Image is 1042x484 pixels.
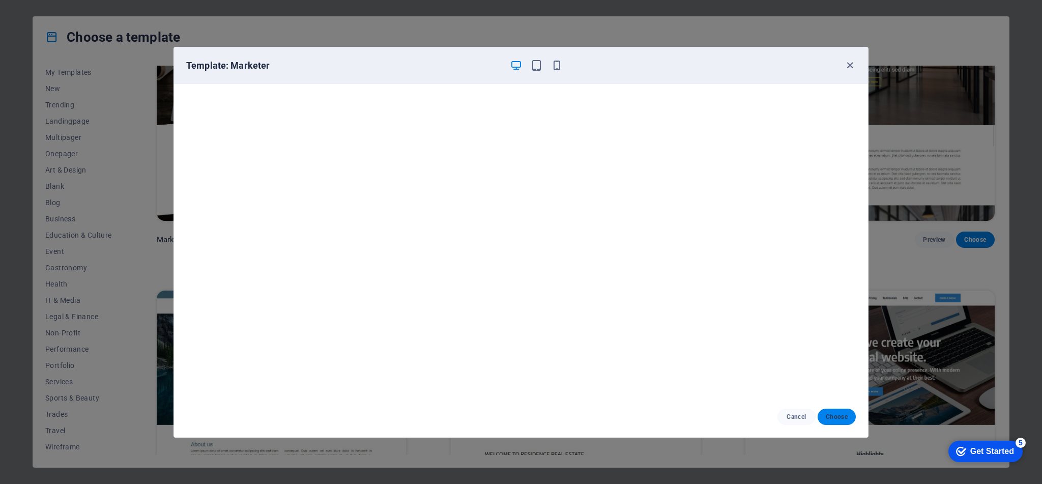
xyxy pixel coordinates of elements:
span: Choose [826,413,848,421]
button: Cancel [777,409,816,425]
h6: Template: Marketer [186,60,502,72]
button: Choose [818,409,856,425]
div: Get Started 5 items remaining, 0% complete [8,5,82,26]
div: 5 [75,2,85,12]
span: Cancel [786,413,807,421]
div: Get Started [30,11,74,20]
